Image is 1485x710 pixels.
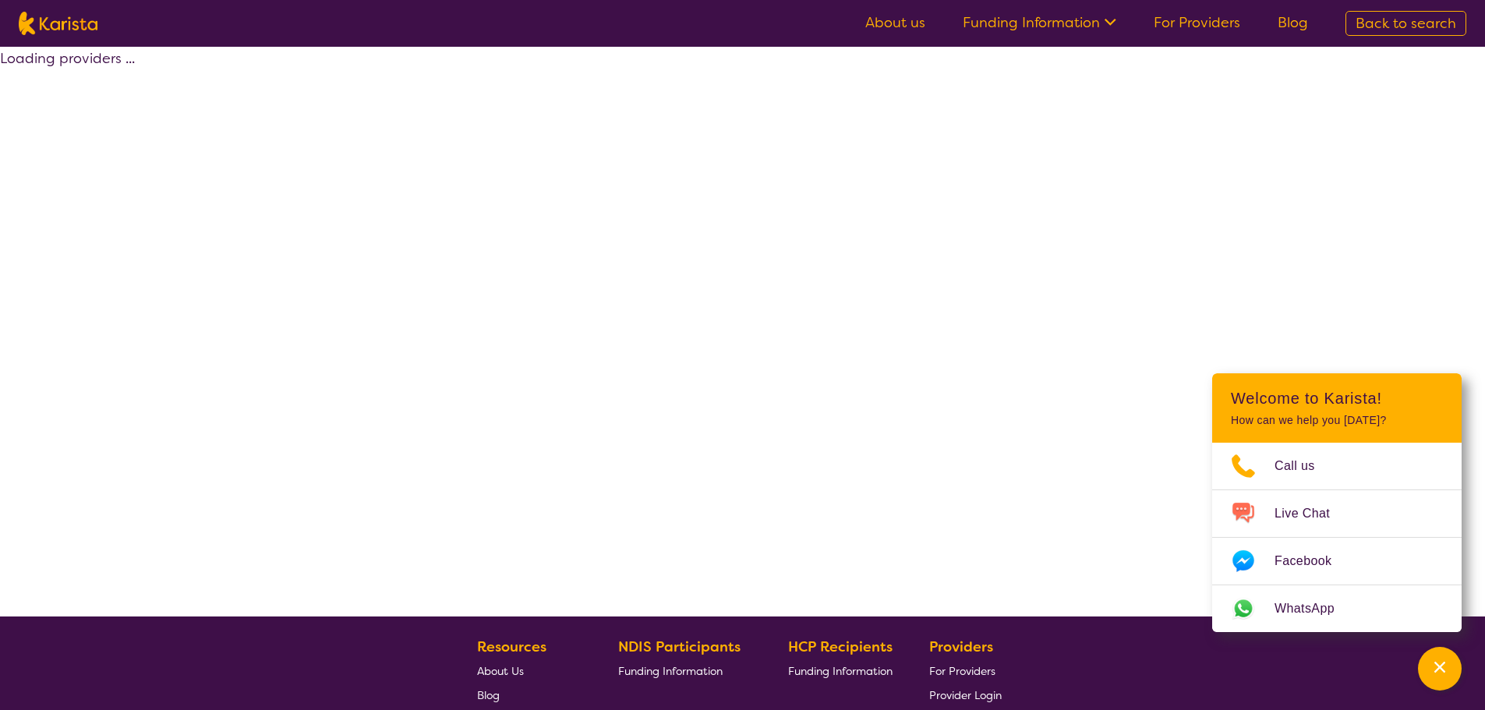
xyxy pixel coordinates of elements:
[1231,414,1443,427] p: How can we help you [DATE]?
[477,683,582,707] a: Blog
[1418,647,1462,691] button: Channel Menu
[929,638,993,656] b: Providers
[929,664,995,678] span: For Providers
[477,664,524,678] span: About Us
[1345,11,1466,36] a: Back to search
[1275,549,1350,573] span: Facebook
[1212,373,1462,632] div: Channel Menu
[477,638,546,656] b: Resources
[788,664,893,678] span: Funding Information
[929,688,1002,702] span: Provider Login
[618,659,752,683] a: Funding Information
[1275,502,1349,525] span: Live Chat
[1275,454,1334,478] span: Call us
[1231,389,1443,408] h2: Welcome to Karista!
[19,12,97,35] img: Karista logo
[477,688,500,702] span: Blog
[618,664,723,678] span: Funding Information
[618,638,741,656] b: NDIS Participants
[788,638,893,656] b: HCP Recipients
[963,13,1116,32] a: Funding Information
[929,659,1002,683] a: For Providers
[929,683,1002,707] a: Provider Login
[1278,13,1308,32] a: Blog
[1154,13,1240,32] a: For Providers
[788,659,893,683] a: Funding Information
[865,13,925,32] a: About us
[1212,443,1462,632] ul: Choose channel
[477,659,582,683] a: About Us
[1356,14,1456,33] span: Back to search
[1275,597,1353,620] span: WhatsApp
[1212,585,1462,632] a: Web link opens in a new tab.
